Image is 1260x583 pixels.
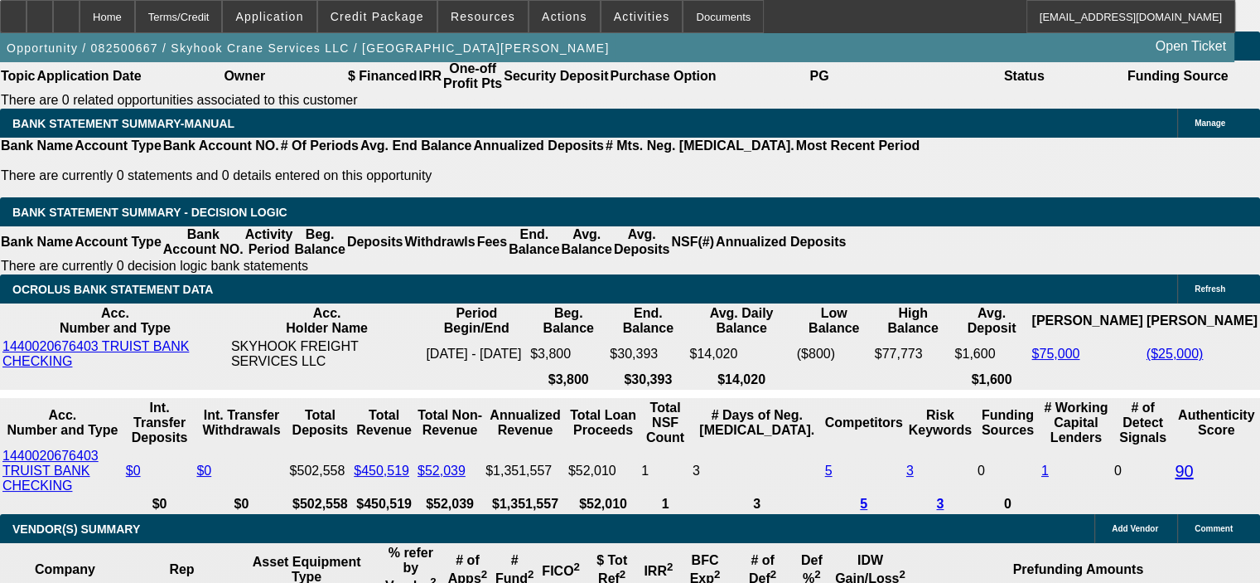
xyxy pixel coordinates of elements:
th: Acc. Number and Type [2,305,229,337]
a: 1440020676403 TRUIST BANK CHECKING [2,449,99,493]
th: $450,519 [353,496,415,513]
th: $ Financed [347,61,418,92]
button: Application [223,1,316,32]
a: $0 [126,464,141,478]
span: Comment [1195,524,1233,533]
td: 0 [1113,448,1173,494]
td: $14,020 [688,338,794,370]
a: $450,519 [354,464,409,478]
th: Total Loan Proceeds [567,400,639,446]
td: 1 [640,448,690,494]
th: 1 [640,496,690,513]
th: Annualized Revenue [485,400,566,446]
span: Refresh [1195,284,1225,294]
th: Avg. Balance [560,226,612,258]
button: Credit Package [318,1,437,32]
a: $75,000 [1031,347,1079,361]
th: Funding Source [1127,61,1229,92]
th: $0 [125,496,195,513]
th: Risk Keywords [905,400,975,446]
th: $52,039 [417,496,483,513]
a: 90 [1175,462,1193,480]
sup: 2 [481,568,487,581]
sup: 2 [667,561,673,573]
th: Int. Transfer Deposits [125,400,195,446]
th: 3 [692,496,823,513]
span: OCROLUS BANK STATEMENT DATA [12,283,213,296]
th: Purchase Option [609,61,717,92]
th: Total Revenue [353,400,415,446]
a: 3 [906,464,914,478]
td: $77,773 [874,338,953,370]
th: $1,600 [953,372,1029,388]
th: Acc. Number and Type [2,400,123,446]
sup: 2 [620,568,625,581]
th: Funding Sources [977,400,1039,446]
th: Avg. Deposit [953,305,1029,337]
a: $52,039 [418,464,466,478]
p: There are currently 0 statements and 0 details entered on this opportunity [1,168,920,183]
button: Activities [601,1,683,32]
a: ($25,000) [1147,347,1204,361]
th: Security Deposit [503,61,609,92]
th: Avg. Daily Balance [688,305,794,337]
th: Int. Transfer Withdrawals [196,400,287,446]
a: 1 [1041,464,1049,478]
th: [PERSON_NAME] [1031,305,1143,337]
th: Beg. Balance [293,226,345,258]
span: Activities [614,10,670,23]
span: VENDOR(S) SUMMARY [12,522,140,536]
th: Total Deposits [289,400,352,446]
a: 5 [860,497,867,511]
sup: 2 [770,568,776,581]
th: $0 [196,496,287,513]
sup: 2 [814,568,820,581]
th: PG [717,61,921,92]
td: $30,393 [609,338,687,370]
span: Manage [1195,119,1225,128]
th: Acc. Holder Name [230,305,423,337]
th: End. Balance [609,305,687,337]
span: Resources [451,10,515,23]
a: $0 [196,464,211,478]
th: Low Balance [796,305,872,337]
th: [PERSON_NAME] [1146,305,1258,337]
th: Period Begin/End [425,305,528,337]
td: [DATE] - [DATE] [425,338,528,370]
th: Application Date [36,61,142,92]
b: Company [35,562,95,576]
th: Sum of the Total NSF Count and Total Overdraft Fee Count from Ocrolus [640,400,690,446]
th: Beg. Balance [529,305,607,337]
th: Deposits [346,226,404,258]
button: Actions [529,1,600,32]
span: Bank Statement Summary - Decision Logic [12,206,287,219]
a: 3 [936,497,944,511]
th: High Balance [874,305,953,337]
a: 1440020676403 TRUIST BANK CHECKING [2,339,189,368]
th: Bank Account NO. [162,226,244,258]
span: BANK STATEMENT SUMMARY-MANUAL [12,117,234,130]
th: Owner [142,61,347,92]
th: Avg. End Balance [360,138,473,154]
th: Withdrawls [403,226,476,258]
th: Activity Period [244,226,294,258]
th: One-off Profit Pts [442,61,503,92]
th: Authenticity Score [1174,400,1258,446]
th: NSF(#) [670,226,715,258]
th: # Working Capital Lenders [1040,400,1112,446]
sup: 2 [573,561,579,573]
th: End. Balance [508,226,560,258]
sup: 2 [899,568,905,581]
th: Account Type [74,226,162,258]
th: Competitors [824,400,904,446]
span: Add Vendor [1112,524,1158,533]
td: $3,800 [529,338,607,370]
sup: 2 [714,568,720,581]
b: FICO [542,564,580,578]
td: 0 [977,448,1039,494]
th: Bank Account NO. [162,138,280,154]
td: $1,600 [953,338,1029,370]
th: Avg. Deposits [613,226,671,258]
sup: 2 [528,568,533,581]
td: $502,558 [289,448,352,494]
